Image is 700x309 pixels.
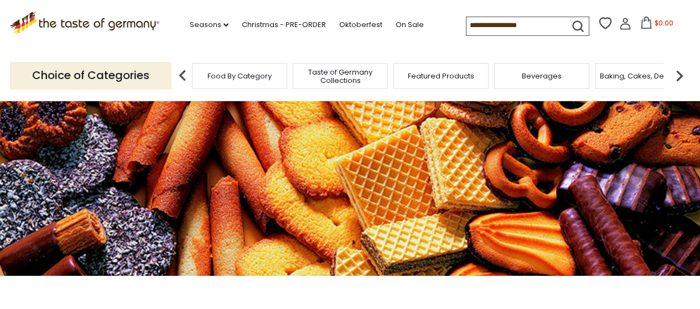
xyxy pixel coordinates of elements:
button: $0.00 [634,17,681,33]
a: Oktoberfest [339,19,382,31]
a: Baking, Cakes, Desserts [600,72,686,80]
img: next arrow [668,65,691,87]
a: Seasons [190,19,229,31]
a: Featured Products [408,72,474,80]
img: previous arrow [172,65,194,87]
a: Taste of Germany Collections [296,68,385,85]
a: On Sale [396,19,424,31]
a: Beverages [522,72,562,80]
a: Christmas - PRE-ORDER [242,19,326,31]
a: Food By Category [208,72,272,80]
span: $0.00 [655,18,673,28]
p: Choice of Categories [10,62,172,89]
